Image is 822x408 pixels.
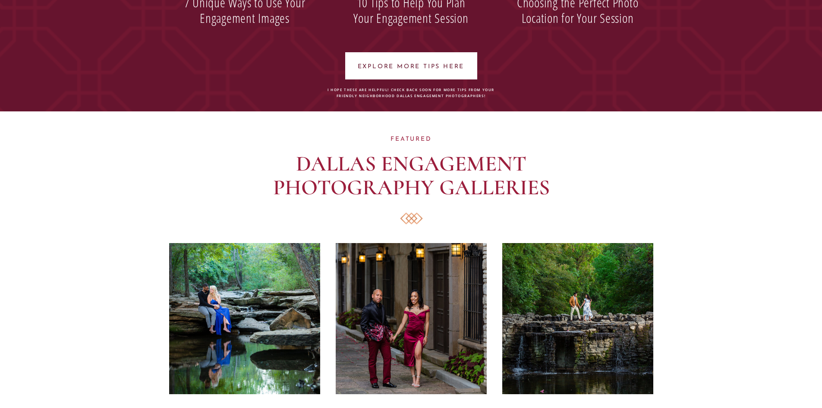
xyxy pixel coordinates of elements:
p: I hope these are helpful! Check back soon for more tips from your friendly neighborhood dallas EN... [326,87,496,100]
p: FEATURED [344,135,479,142]
a: EXPLORE MORE TIPS HERE [356,62,466,70]
h2: DALLAS ENGAGEMENT PHOTOGRAPHY GALLERIEs [261,152,561,200]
